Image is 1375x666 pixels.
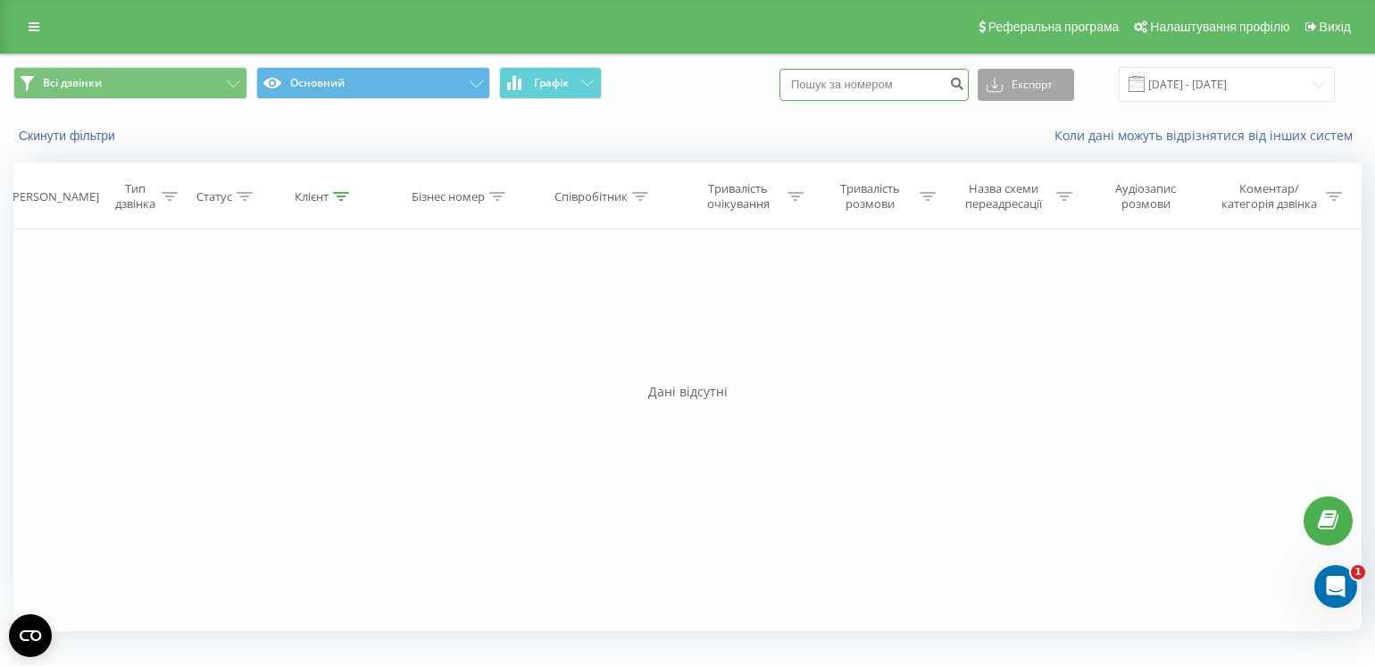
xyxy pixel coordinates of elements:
div: Тип дзвінка [114,181,157,212]
div: Співробітник [554,189,628,204]
a: Коли дані можуть відрізнятися вiд інших систем [1054,127,1362,144]
span: 1 [1351,565,1365,579]
button: Експорт [978,69,1074,101]
iframe: Intercom live chat [1314,565,1357,608]
button: Основний [256,67,490,99]
div: Аудіозапис розмови [1093,181,1198,212]
div: Клієнт [295,189,329,204]
div: Тривалість розмови [824,181,914,212]
span: Вихід [1320,20,1351,34]
button: Open CMP widget [9,614,52,657]
span: Графік [534,77,569,89]
div: Статус [196,189,232,204]
button: Всі дзвінки [13,67,247,99]
div: Дані відсутні [13,383,1362,401]
input: Пошук за номером [779,69,969,101]
div: Коментар/категорія дзвінка [1217,181,1321,212]
button: Графік [499,67,602,99]
div: Тривалість очікування [693,181,783,212]
span: Всі дзвінки [43,76,102,90]
button: Скинути фільтри [13,128,124,144]
div: Назва схеми переадресації [956,181,1052,212]
span: Реферальна програма [988,20,1120,34]
div: [PERSON_NAME] [9,189,99,204]
div: Бізнес номер [412,189,485,204]
span: Налаштування профілю [1150,20,1289,34]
